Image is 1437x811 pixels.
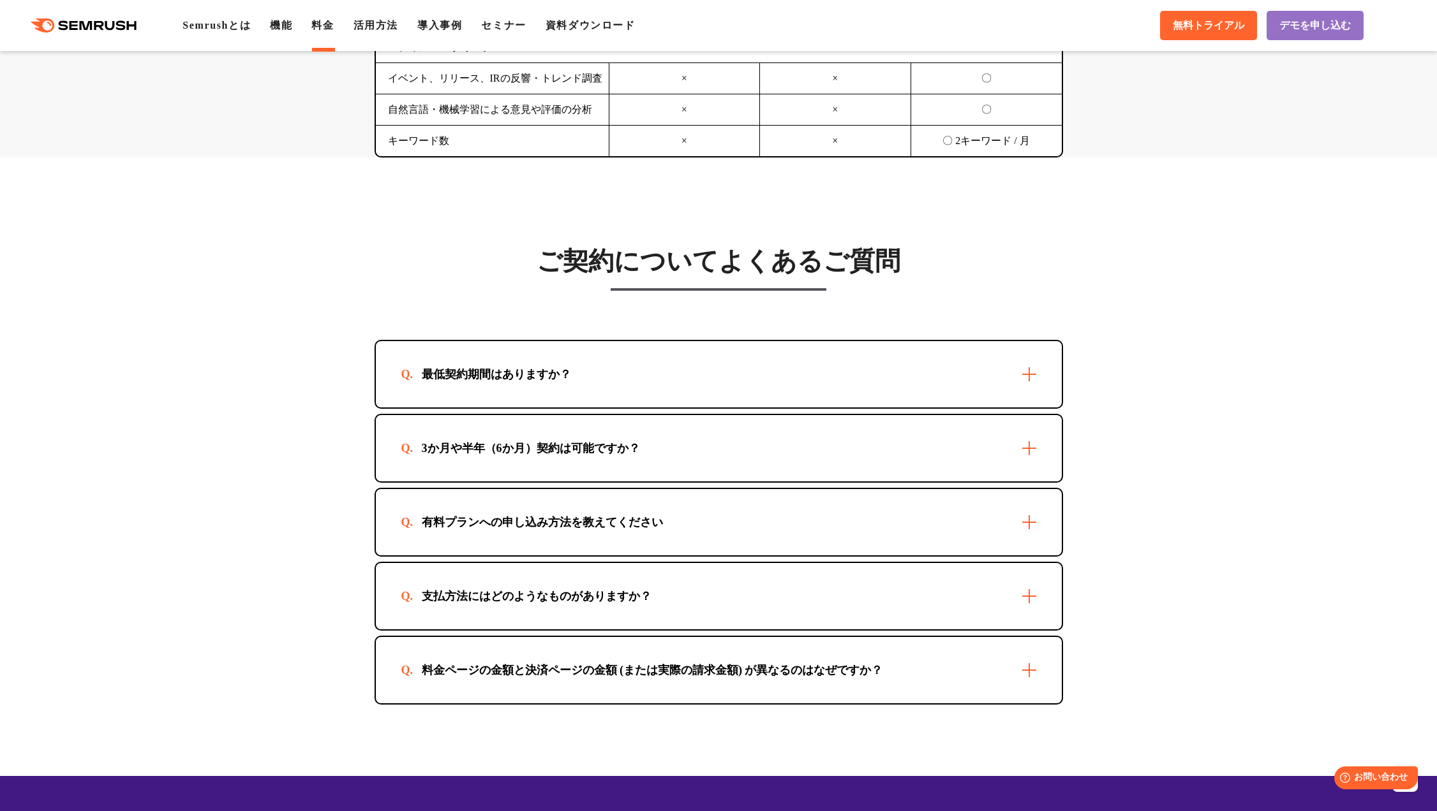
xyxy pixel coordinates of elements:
[911,126,1062,157] td: 〇 2キーワード / 月
[376,126,609,157] td: キーワード数
[375,245,1063,277] h3: ご契約についてよくあるご質問
[1173,19,1244,33] span: 無料トライアル
[401,515,683,530] div: 有料プランへの申し込み方法を教えてください
[911,94,1062,126] td: 〇
[401,441,660,456] div: 3か月や半年（6か月）契約は可能ですか？
[182,20,251,31] a: Semrushとは
[609,94,760,126] td: ×
[401,367,592,382] div: 最低契約期間はありますか？
[1323,761,1423,797] iframe: Help widget launcher
[270,20,292,31] a: 機能
[311,20,334,31] a: 料金
[760,126,911,157] td: ×
[1267,11,1364,40] a: デモを申し込む
[401,588,672,604] div: 支払方法にはどのようなものがありますか？
[401,662,904,678] div: 料金ページの金額と決済ページの金額 (または実際の請求金額) が異なるのはなぜですか？
[546,20,636,31] a: 資料ダウンロード
[1279,19,1351,33] span: デモを申し込む
[609,63,760,94] td: ×
[376,63,609,94] td: イベント、リリース、IRの反響・トレンド調査
[417,20,462,31] a: 導入事例
[481,20,526,31] a: セミナー
[760,63,911,94] td: ×
[1160,11,1257,40] a: 無料トライアル
[911,63,1062,94] td: 〇
[760,94,911,126] td: ×
[354,20,398,31] a: 活用方法
[376,94,609,126] td: 自然言語・機械学習による意見や評価の分析
[609,126,760,157] td: ×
